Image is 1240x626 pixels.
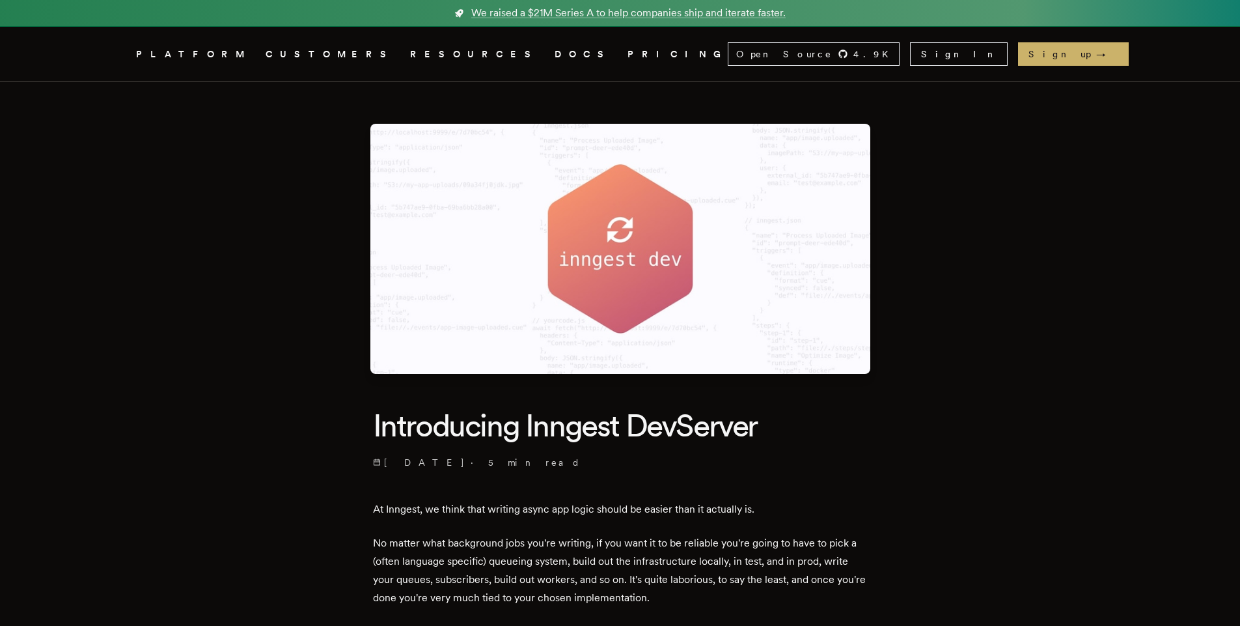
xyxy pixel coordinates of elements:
[136,46,250,63] button: PLATFORM
[1096,48,1118,61] span: →
[373,456,868,469] p: ·
[370,124,870,374] img: Featured image for Introducing Inngest DevServer blog post
[627,46,728,63] a: PRICING
[1018,42,1129,66] a: Sign up
[488,456,581,469] span: 5 min read
[471,5,786,21] span: We raised a $21M Series A to help companies ship and iterate faster.
[373,405,868,446] h1: Introducing Inngest DevServer
[373,534,868,607] p: No matter what background jobs you're writing, if you want it to be reliable you're going to have...
[555,46,612,63] a: DOCS
[373,500,868,519] p: At Inngest, we think that writing async app logic should be easier than it actually is.
[910,42,1008,66] a: Sign In
[266,46,394,63] a: CUSTOMERS
[410,46,539,63] button: RESOURCES
[736,48,833,61] span: Open Source
[100,27,1141,81] nav: Global
[853,48,896,61] span: 4.9 K
[373,456,465,469] span: [DATE]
